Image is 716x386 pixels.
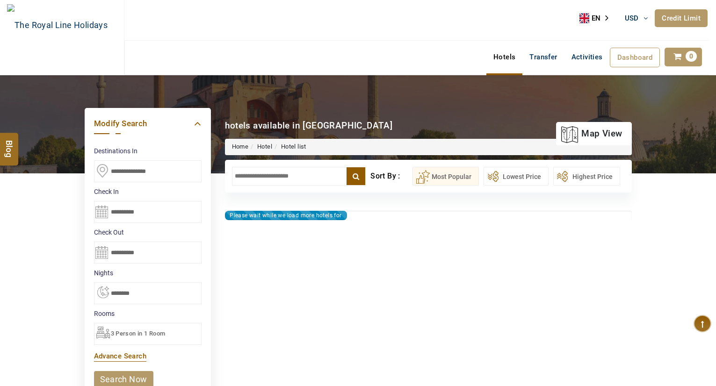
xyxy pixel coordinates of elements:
[484,167,549,186] button: Lowest Price
[553,167,620,186] button: Highest Price
[625,14,639,22] span: USD
[225,119,393,132] div: hotels available in [GEOGRAPHIC_DATA]
[564,48,610,66] a: Activities
[94,117,202,130] a: Modify Search
[522,48,564,66] a: Transfer
[617,53,653,62] span: Dashboard
[94,268,202,278] label: nights
[94,309,202,318] label: Rooms
[655,9,708,27] a: Credit Limit
[111,330,166,337] span: 3 Person in 1 Room
[94,146,202,156] label: Destinations In
[94,352,147,360] a: Advance Search
[579,11,615,25] aside: Language selected: English
[486,48,522,66] a: Hotels
[3,140,15,148] span: Blog
[232,143,249,150] a: Home
[94,228,202,237] label: Check Out
[665,48,702,66] a: 0
[225,211,347,220] div: Please wait while we load more hotels for you
[579,11,615,25] div: Language
[561,123,622,144] a: map view
[686,51,697,62] span: 0
[412,167,479,186] button: Most Popular
[7,4,108,46] img: The Royal Line Holidays
[370,167,412,186] div: Sort By :
[272,143,306,151] li: Hotel list
[257,143,272,150] a: Hotel
[579,11,615,25] a: EN
[94,187,202,196] label: Check In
